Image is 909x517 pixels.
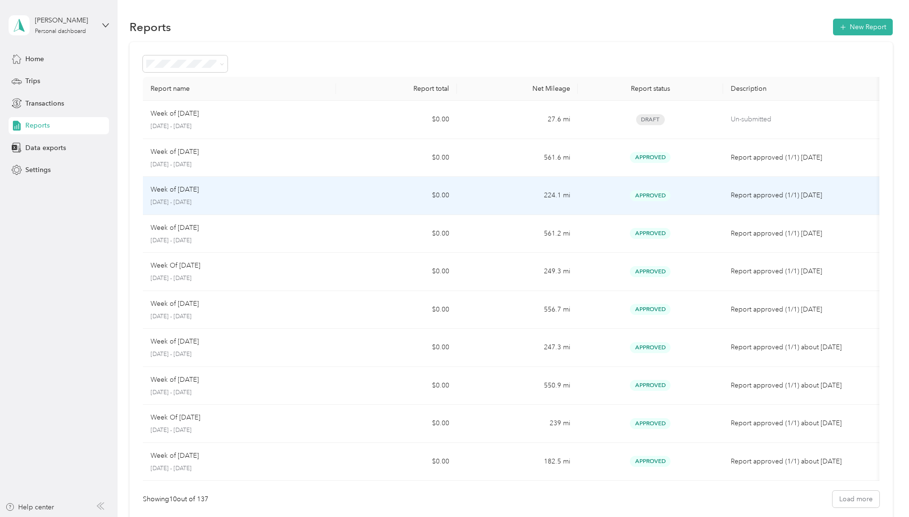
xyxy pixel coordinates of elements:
p: [DATE] - [DATE] [151,312,329,321]
p: Report approved (1/1) [DATE] [731,228,877,239]
td: $0.00 [336,139,457,177]
p: [DATE] - [DATE] [151,237,329,245]
th: Report name [143,77,336,101]
td: $0.00 [336,253,457,291]
span: Transactions [25,98,64,108]
p: Report approved (1/1) about [DATE] [731,456,877,467]
p: Week of [DATE] [151,375,199,385]
span: Approved [630,380,671,391]
td: 224.1 mi [457,177,578,215]
th: Net Mileage [457,77,578,101]
span: Approved [630,266,671,277]
td: $0.00 [336,367,457,405]
td: $0.00 [336,329,457,367]
span: Approved [630,418,671,429]
span: Approved [630,152,671,163]
p: [DATE] - [DATE] [151,274,329,283]
p: Week of [DATE] [151,108,199,119]
p: [DATE] - [DATE] [151,350,329,359]
span: Approved [630,342,671,353]
td: $0.00 [336,177,457,215]
td: 550.9 mi [457,367,578,405]
td: 239 mi [457,405,578,443]
span: Draft [636,114,665,125]
td: 247.3 mi [457,329,578,367]
p: Report approved (1/1) [DATE] [731,190,877,201]
td: $0.00 [336,101,457,139]
th: Description [723,77,884,101]
span: Approved [630,304,671,315]
button: Help center [5,502,54,512]
td: 561.2 mi [457,215,578,253]
td: $0.00 [336,405,457,443]
p: [DATE] - [DATE] [151,464,329,473]
p: Week of [DATE] [151,223,199,233]
p: Week Of [DATE] [151,260,200,271]
span: Settings [25,165,51,175]
div: [PERSON_NAME] [35,15,95,25]
td: $0.00 [336,215,457,253]
p: Report approved (1/1) [DATE] [731,266,877,277]
p: [DATE] - [DATE] [151,388,329,397]
span: Approved [630,456,671,467]
p: [DATE] - [DATE] [151,198,329,207]
td: 556.7 mi [457,291,578,329]
p: Week of [DATE] [151,184,199,195]
p: Week Of [DATE] [151,412,200,423]
p: Week of [DATE] [151,299,199,309]
span: Home [25,54,44,64]
p: Report approved (1/1) [DATE] [731,304,877,315]
td: $0.00 [336,443,457,481]
p: Report approved (1/1) [DATE] [731,152,877,163]
td: 561.6 mi [457,139,578,177]
span: Approved [630,228,671,239]
p: Report approved (1/1) about [DATE] [731,342,877,353]
p: Report approved (1/1) about [DATE] [731,418,877,429]
p: [DATE] - [DATE] [151,122,329,131]
p: Week of [DATE] [151,336,199,347]
p: [DATE] - [DATE] [151,161,329,169]
span: Data exports [25,143,66,153]
span: Trips [25,76,40,86]
td: $0.00 [336,291,457,329]
p: Un-submitted [731,114,877,125]
td: 182.5 mi [457,443,578,481]
div: Personal dashboard [35,29,86,34]
iframe: Everlance-gr Chat Button Frame [855,463,909,517]
span: Approved [630,190,671,201]
span: Reports [25,120,50,130]
p: [DATE] - [DATE] [151,426,329,435]
button: Load more [833,491,879,507]
p: Week of [DATE] [151,147,199,157]
th: Report total [336,77,457,101]
button: New Report [833,19,893,35]
div: Report status [585,85,715,93]
p: Week of [DATE] [151,451,199,461]
p: Report approved (1/1) about [DATE] [731,380,877,391]
h1: Reports [130,22,171,32]
td: 249.3 mi [457,253,578,291]
td: 27.6 mi [457,101,578,139]
div: Showing 10 out of 137 [143,494,208,504]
